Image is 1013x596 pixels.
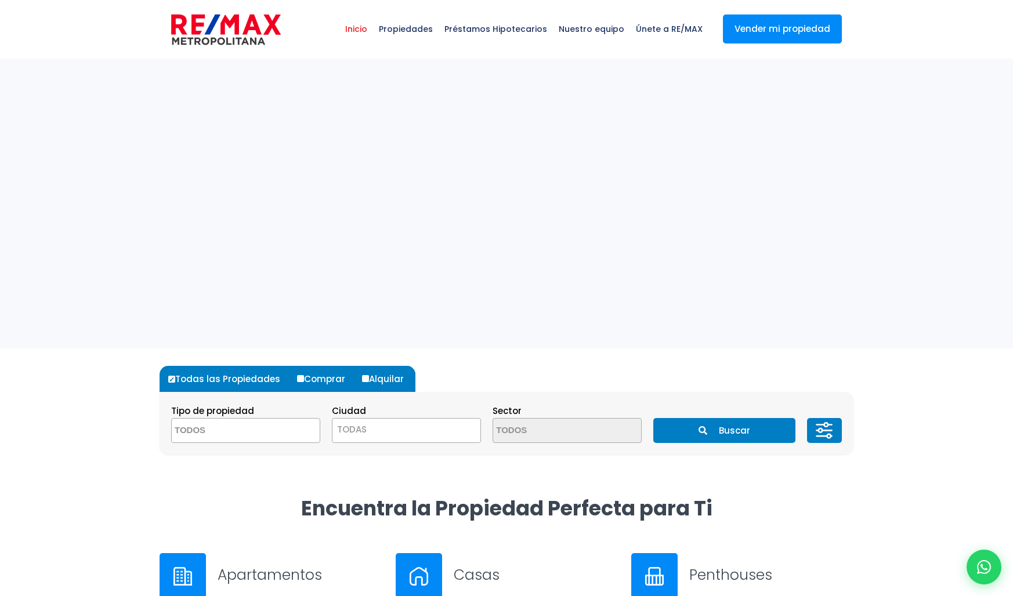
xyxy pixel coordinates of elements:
[454,565,618,585] h3: Casas
[493,419,606,444] textarea: Search
[359,366,415,392] label: Alquilar
[653,418,795,443] button: Buscar
[294,366,357,392] label: Comprar
[630,12,708,46] span: Únete a RE/MAX
[332,418,481,443] span: TODAS
[553,12,630,46] span: Nuestro equipo
[373,12,439,46] span: Propiedades
[689,565,853,585] h3: Penthouses
[172,419,284,444] textarea: Search
[439,12,553,46] span: Préstamos Hipotecarios
[301,494,712,522] strong: Encuentra la Propiedad Perfecta para Ti
[339,12,373,46] span: Inicio
[171,405,254,417] span: Tipo de propiedad
[493,405,522,417] span: Sector
[297,375,304,382] input: Comprar
[723,14,842,43] a: Vender mi propiedad
[362,375,369,382] input: Alquilar
[337,423,367,435] span: TODAS
[168,376,175,383] input: Todas las Propiedades
[332,405,366,417] span: Ciudad
[332,421,480,438] span: TODAS
[218,565,382,585] h3: Apartamentos
[171,12,281,47] img: remax-metropolitana-logo
[165,366,292,392] label: Todas las Propiedades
